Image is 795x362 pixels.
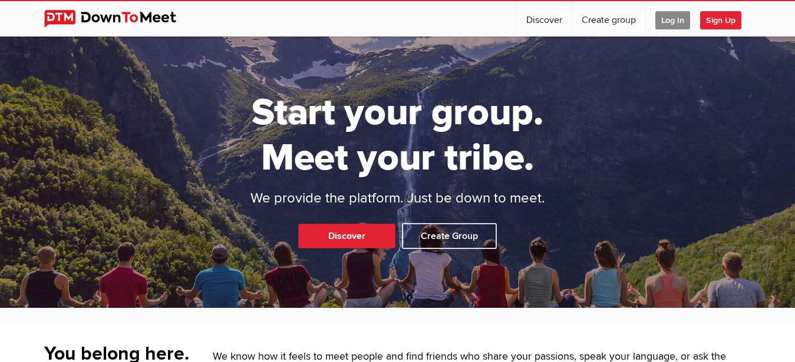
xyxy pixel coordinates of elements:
[298,224,395,248] a: Discover
[44,10,194,28] img: DownToMeet
[655,11,690,29] span: Log In
[572,1,645,36] a: Create group
[700,1,751,36] a: Sign Up
[206,90,589,181] h1: Start your group. Meet your tribe.
[517,1,572,36] a: Discover
[646,1,700,36] a: Log In
[402,223,497,249] a: Create Group
[700,11,741,29] span: Sign Up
